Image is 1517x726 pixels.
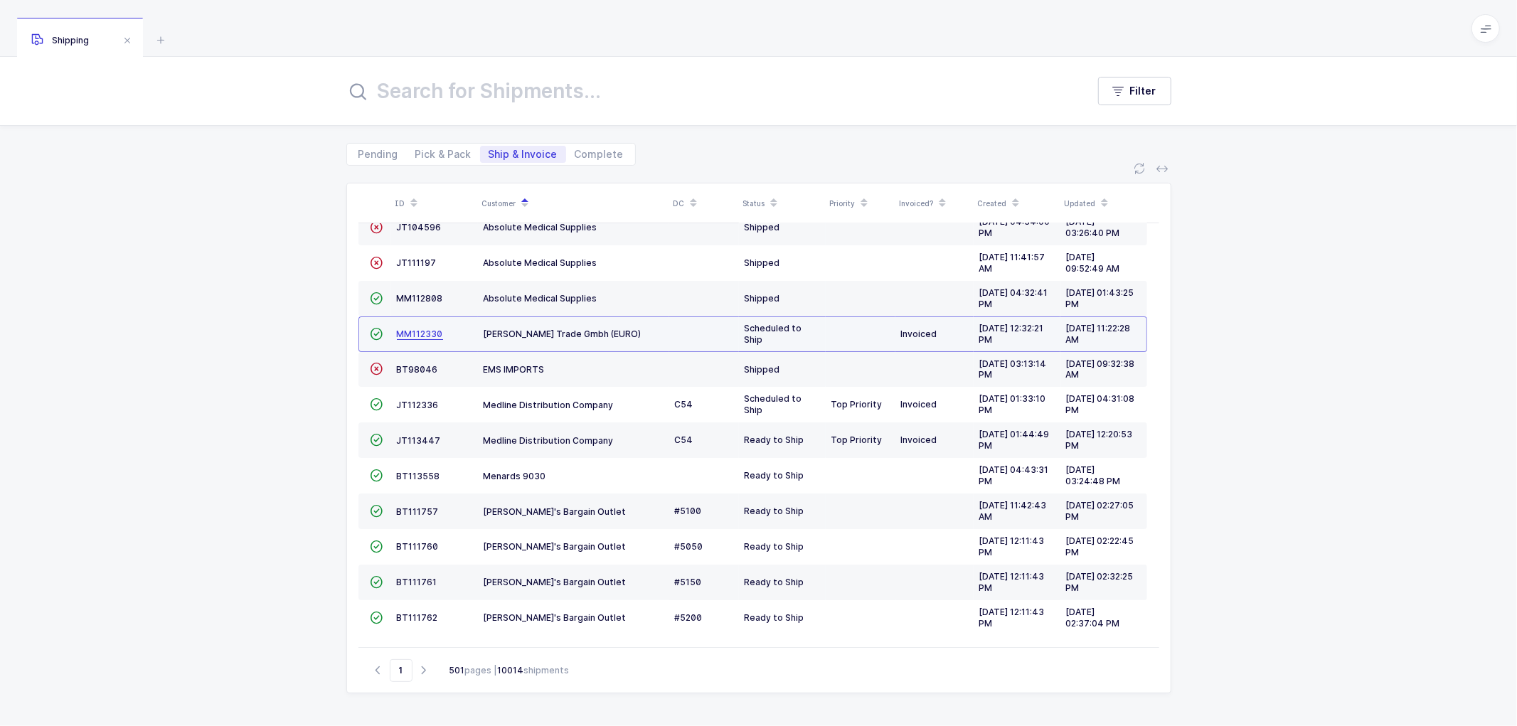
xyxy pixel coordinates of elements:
span: [DATE] 01:33:10 PM [979,393,1046,415]
span:  [371,363,383,374]
input: Search for Shipments... [346,74,1070,108]
span:  [371,612,383,623]
b: 501 [449,665,465,676]
div: Invoiced [901,434,968,446]
span:  [371,577,383,587]
div: Customer [482,191,665,215]
span: Ready to Ship [745,506,804,516]
span: Absolute Medical Supplies [484,257,597,268]
span: Shipped [745,257,780,268]
span: BT98046 [397,364,438,375]
span: Ready to Ship [745,434,804,445]
span: [DATE] 04:32:41 PM [979,287,1048,309]
span: MM112808 [397,293,443,304]
div: pages | shipments [449,664,570,677]
span: [DATE] 04:34:00 PM [979,216,1050,238]
span:  [371,257,383,268]
div: Updated [1065,191,1143,215]
span: Shipped [745,222,780,233]
span: #5050 [675,541,703,552]
span: Complete [575,149,624,159]
span: BT113558 [397,471,440,481]
span:  [371,506,383,516]
span: [DATE] 04:43:31 PM [979,464,1049,486]
span: [PERSON_NAME] Trade Gmbh (EURO) [484,329,642,339]
span: Ship & Invoice [489,149,558,159]
span: [DATE] 02:27:05 PM [1066,500,1134,522]
div: ID [395,191,474,215]
span: [DATE] 01:43:25 PM [1066,287,1134,309]
div: Invoiced [901,399,968,410]
span: [DATE] 12:11:43 PM [979,607,1045,629]
span: Top Priority [831,434,883,445]
span: Medline Distribution Company [484,400,614,410]
span: BT111760 [397,541,439,552]
span: JT111197 [397,257,437,268]
span: Ready to Ship [745,470,804,481]
div: Status [743,191,821,215]
span: Ready to Ship [745,612,804,623]
span: JT104596 [397,222,442,233]
span:  [371,329,383,339]
span: EMS IMPORTS [484,364,545,375]
span: Pending [358,149,398,159]
span: C54 [675,434,693,445]
div: DC [674,191,735,215]
span: [DATE] 11:42:43 AM [979,500,1047,522]
div: Priority [830,191,891,215]
span: Top Priority [831,399,883,410]
div: Invoiced [901,329,968,340]
span: Go to [390,659,412,682]
span: Absolute Medical Supplies [484,293,597,304]
span:  [371,222,383,233]
span: [DATE] 02:32:25 PM [1066,571,1134,593]
span: [DATE] 11:22:28 AM [1066,323,1131,345]
span: #5100 [675,506,702,516]
span: Scheduled to Ship [745,393,802,415]
span: [PERSON_NAME]'s Bargain Outlet [484,612,627,623]
span: Shipping [31,35,89,46]
span: [DATE] 12:32:21 PM [979,323,1044,345]
span:  [371,541,383,552]
div: Invoiced? [900,191,969,215]
span: [DATE] 12:11:43 PM [979,535,1045,557]
span: BT111761 [397,577,437,587]
span:  [371,399,383,410]
span: [DATE] 04:31:08 PM [1066,393,1135,415]
span: [PERSON_NAME]'s Bargain Outlet [484,506,627,517]
span: [DATE] 02:37:04 PM [1066,607,1120,629]
span: [DATE] 03:13:14 PM [979,358,1047,380]
span: BT111762 [397,612,438,623]
span:  [371,470,383,481]
span: JT112336 [397,400,439,410]
span: Absolute Medical Supplies [484,222,597,233]
span: Shipped [745,364,780,375]
span: Ready to Ship [745,577,804,587]
span: C54 [675,399,693,410]
span:  [371,434,383,445]
div: Created [978,191,1056,215]
span: [DATE] 03:24:48 PM [1066,464,1121,486]
span: [DATE] 09:32:38 AM [1066,358,1135,380]
span: [DATE] 11:41:57 AM [979,252,1045,274]
span: BT111757 [397,506,439,517]
span: Ready to Ship [745,541,804,552]
span: #5150 [675,577,702,587]
span: Shipped [745,293,780,304]
span: [DATE] 09:52:49 AM [1066,252,1120,274]
span:  [371,293,383,304]
span: JT113447 [397,435,441,446]
span: [DATE] 02:22:45 PM [1066,535,1134,557]
span: [PERSON_NAME]'s Bargain Outlet [484,541,627,552]
span: [PERSON_NAME]'s Bargain Outlet [484,577,627,587]
b: 10014 [498,665,524,676]
span: [DATE] 01:44:49 PM [979,429,1050,451]
span: [DATE] 03:26:40 PM [1066,216,1120,238]
span: Medline Distribution Company [484,435,614,446]
span: Menards 9030 [484,471,546,481]
span: Scheduled to Ship [745,323,802,345]
span: [DATE] 12:11:43 PM [979,571,1045,593]
span: Pick & Pack [415,149,472,159]
span: [DATE] 12:20:53 PM [1066,429,1133,451]
span: MM112330 [397,329,443,339]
